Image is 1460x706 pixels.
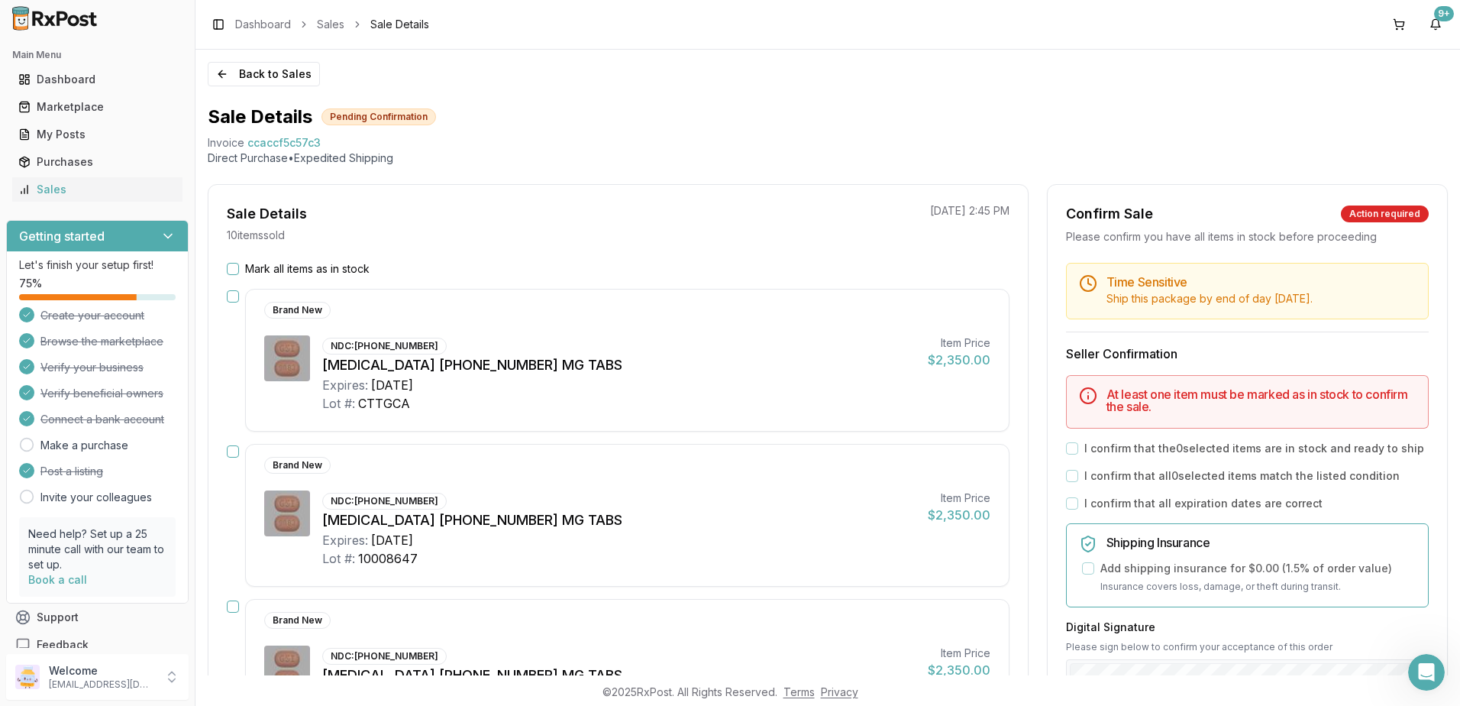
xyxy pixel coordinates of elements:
[6,95,189,119] button: Marketplace
[49,663,155,678] p: Welcome
[18,72,176,87] div: Dashboard
[247,135,321,151] span: ccaccf5c57c3
[358,549,418,568] div: 10008647
[1066,203,1153,225] div: Confirm Sale
[227,228,285,243] p: 10 item s sold
[783,685,815,698] a: Terms
[15,665,40,689] img: User avatar
[245,261,370,277] label: Mark all items as in stock
[28,573,87,586] a: Book a call
[321,108,436,125] div: Pending Confirmation
[19,276,42,291] span: 75 %
[6,6,104,31] img: RxPost Logo
[264,612,331,629] div: Brand New
[322,394,355,413] div: Lot #:
[322,493,447,510] div: NDC: [PHONE_NUMBER]
[370,17,429,32] span: Sale Details
[12,93,182,121] a: Marketplace
[208,105,312,129] h1: Sale Details
[371,376,413,394] div: [DATE]
[1100,561,1392,576] label: Add shipping insurance for $0.00 ( 1.5 % of order value)
[18,99,176,115] div: Marketplace
[928,335,990,351] div: Item Price
[322,355,916,376] div: [MEDICAL_DATA] [PHONE_NUMBER] MG TABS
[1066,229,1429,245] div: Please confirm you have all items in stock before proceeding
[19,227,105,245] h3: Getting started
[322,510,916,531] div: [MEDICAL_DATA] [PHONE_NUMBER] MG TABS
[1106,292,1313,305] span: Ship this package by end of day [DATE] .
[1066,345,1429,363] h3: Seller Confirmation
[322,549,355,568] div: Lot #:
[264,646,310,691] img: Biktarvy 50-200-25 MG TABS
[227,203,307,225] div: Sale Details
[1100,579,1416,594] p: Insurance covers loss, damage, or theft during transit.
[322,376,368,394] div: Expires:
[40,360,144,375] span: Verify your business
[12,49,182,61] h2: Main Menu
[40,308,144,323] span: Create your account
[928,646,990,661] div: Item Price
[264,302,331,319] div: Brand New
[40,490,152,505] a: Invite your colleagues
[930,203,1009,219] p: [DATE] 2:45 PM
[1341,206,1429,222] div: Action required
[6,67,189,92] button: Dashboard
[821,685,858,698] a: Privacy
[1434,6,1454,21] div: 9+
[6,177,189,202] button: Sales
[208,62,320,86] button: Back to Sales
[40,412,164,427] span: Connect a bank account
[6,631,189,659] button: Feedback
[322,648,447,665] div: NDC: [PHONE_NUMBER]
[40,438,128,453] a: Make a purchase
[322,665,916,686] div: [MEDICAL_DATA] [PHONE_NUMBER] MG TABS
[371,531,413,549] div: [DATE]
[40,386,163,401] span: Verify beneficial owners
[322,531,368,549] div: Expires:
[6,122,189,147] button: My Posts
[12,176,182,203] a: Sales
[18,127,176,142] div: My Posts
[37,637,89,653] span: Feedback
[12,148,182,176] a: Purchases
[1084,441,1424,456] label: I confirm that the 0 selected items are in stock and ready to ship
[235,17,291,32] a: Dashboard
[928,506,990,524] div: $2,350.00
[40,464,103,479] span: Post a listing
[317,17,344,32] a: Sales
[6,150,189,174] button: Purchases
[1066,620,1429,635] h3: Digital Signature
[264,335,310,381] img: Biktarvy 50-200-25 MG TABS
[6,604,189,631] button: Support
[1084,496,1323,511] label: I confirm that all expiration dates are correct
[1408,654,1445,691] iframe: Intercom live chat
[49,678,155,691] p: [EMAIL_ADDRESS][DOMAIN_NAME]
[19,257,176,273] p: Let's finish your setup first!
[928,661,990,679] div: $2,350.00
[1106,536,1416,549] h5: Shipping Insurance
[12,66,182,93] a: Dashboard
[1106,388,1416,413] h5: At least one item must be marked as in stock to confirm the sale.
[12,121,182,148] a: My Posts
[235,17,429,32] nav: breadcrumb
[1084,468,1400,484] label: I confirm that all 0 selected items match the listed condition
[208,135,244,151] div: Invoice
[208,151,1448,166] p: Direct Purchase • Expedited Shipping
[264,457,331,474] div: Brand New
[28,526,166,572] p: Need help? Set up a 25 minute call with our team to set up.
[264,491,310,536] img: Biktarvy 50-200-25 MG TABS
[1423,12,1448,37] button: 9+
[18,154,176,170] div: Purchases
[322,338,447,355] div: NDC: [PHONE_NUMBER]
[40,334,163,349] span: Browse the marketplace
[928,351,990,369] div: $2,350.00
[1066,641,1429,653] p: Please sign below to confirm your acceptance of this order
[358,394,410,413] div: CTTGCA
[928,491,990,506] div: Item Price
[1106,276,1416,288] h5: Time Sensitive
[18,182,176,197] div: Sales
